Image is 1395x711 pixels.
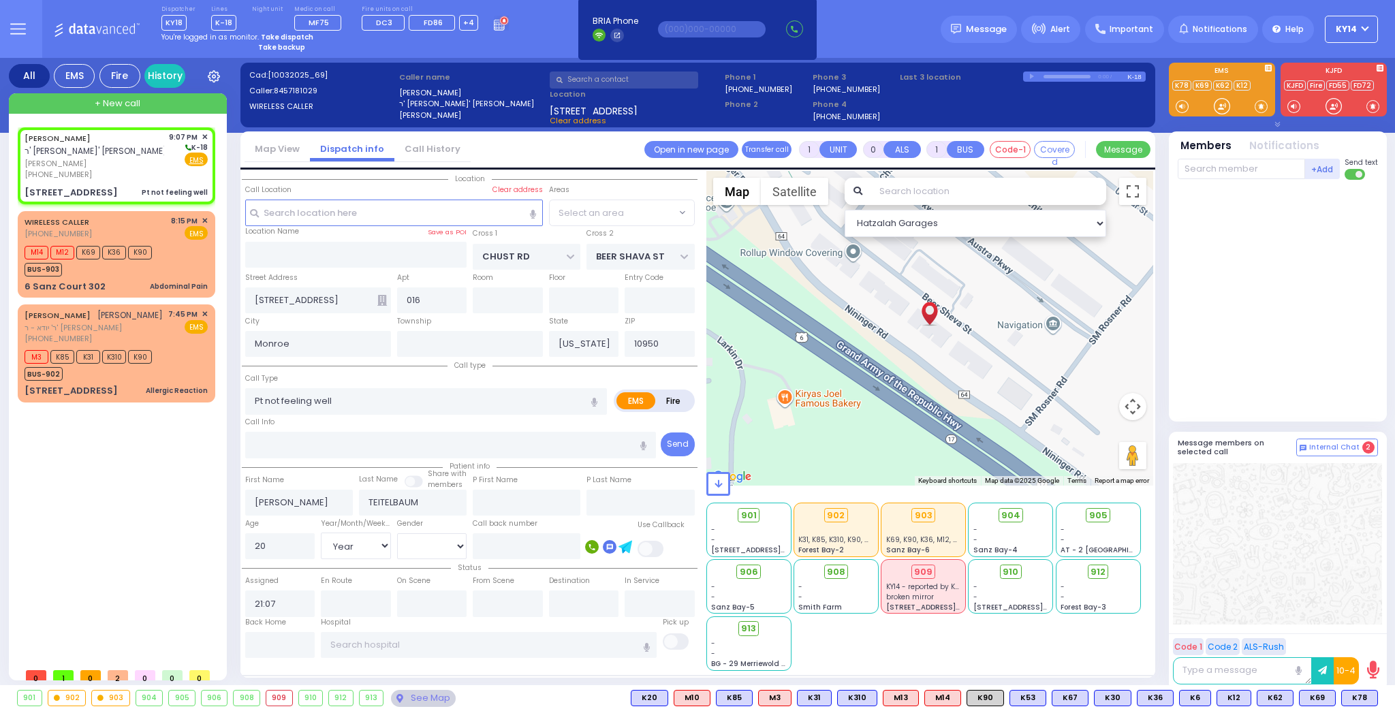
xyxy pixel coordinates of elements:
span: [PHONE_NUMBER] [25,333,92,344]
label: Apt [397,272,409,283]
div: K30 [1094,690,1131,706]
label: Medic on call [294,5,346,14]
label: [PERSON_NAME] [399,110,545,121]
div: K85 [716,690,753,706]
span: 0 [189,670,210,680]
div: K78 [1341,690,1378,706]
span: [10032025_69] [268,69,328,80]
span: +4 [463,17,474,28]
div: 909 [911,565,936,580]
label: Save as POI [428,227,467,237]
div: [STREET_ADDRESS] [25,384,118,398]
div: BLS [716,690,753,706]
button: Code 1 [1173,638,1204,655]
div: K31 [797,690,832,706]
div: ALS [924,690,961,706]
a: [PERSON_NAME] [25,310,91,321]
span: You're logged in as monitor. [161,32,259,42]
label: Turn off text [1345,168,1366,181]
div: ALS [674,690,710,706]
div: BLS [1299,690,1336,706]
a: Map View [245,142,310,155]
span: ר' [PERSON_NAME]' [PERSON_NAME] [25,145,167,157]
span: EMS [185,226,208,240]
div: 904 [136,691,163,706]
div: 903 [92,691,129,706]
span: FD86 [424,17,443,28]
span: - [973,535,977,545]
div: ALS [758,690,791,706]
span: AT - 2 [GEOGRAPHIC_DATA] [1061,545,1161,555]
div: ALS [883,690,919,706]
label: City [245,316,260,327]
button: 10-4 [1334,657,1359,684]
span: K85 [50,350,74,364]
div: K67 [1052,690,1088,706]
label: Back Home [245,617,286,628]
div: 912 [329,691,353,706]
div: 905 [169,691,195,706]
span: - [1061,535,1065,545]
div: K310 [837,690,877,706]
label: EMS [1169,67,1275,77]
input: Search location [871,178,1106,205]
span: - [711,582,715,592]
span: 904 [1001,509,1020,522]
label: En Route [321,575,352,586]
a: K78 [1172,80,1191,91]
span: - [1061,592,1065,602]
div: All [9,64,50,88]
div: K12 [1217,690,1251,706]
strong: Take dispatch [261,32,313,42]
label: Cross 1 [473,228,497,239]
h5: Message members on selected call [1178,439,1296,456]
div: [STREET_ADDRESS] [25,186,118,200]
label: Fire units on call [362,5,479,14]
label: [PHONE_NUMBER] [725,84,792,94]
span: 0 [26,670,46,680]
div: 910 [299,691,323,706]
button: Show satellite imagery [761,178,828,205]
span: Message [966,22,1007,36]
label: Call back number [473,518,537,529]
span: K-18 [211,15,236,31]
img: Google [710,468,755,486]
span: Call type [448,360,492,370]
div: 902 [48,691,86,706]
button: Toggle fullscreen view [1119,178,1146,205]
span: Phone 3 [813,72,896,83]
div: BLS [1257,690,1294,706]
label: Room [473,272,493,283]
span: 2 [1362,441,1375,454]
span: - [711,524,715,535]
span: + New call [95,97,140,110]
label: Floor [549,272,565,283]
div: BLS [1009,690,1046,706]
label: In Service [625,575,659,586]
span: - [973,524,977,535]
span: Forest Bay-2 [798,545,844,555]
a: FD55 [1326,80,1349,91]
div: 908 [234,691,260,706]
span: 912 [1091,565,1106,579]
span: 913 [741,622,756,635]
span: Other building occupants [377,295,387,306]
div: K20 [631,690,668,706]
span: - [973,582,977,592]
div: M14 [924,690,961,706]
label: Pick up [663,617,689,628]
span: 0 [80,670,101,680]
div: Fire [99,64,140,88]
label: Fire [655,392,693,409]
label: On Scene [397,575,430,586]
label: Location Name [245,226,299,237]
a: KJFD [1284,80,1306,91]
span: Forest Bay-3 [1061,602,1106,612]
label: Dispatcher [161,5,195,14]
span: Phone 2 [725,99,808,110]
div: Abdominal Pain [150,281,208,291]
div: See map [391,690,455,707]
a: FD72 [1351,80,1374,91]
div: 913 [360,691,383,706]
span: Select an area [559,206,624,220]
